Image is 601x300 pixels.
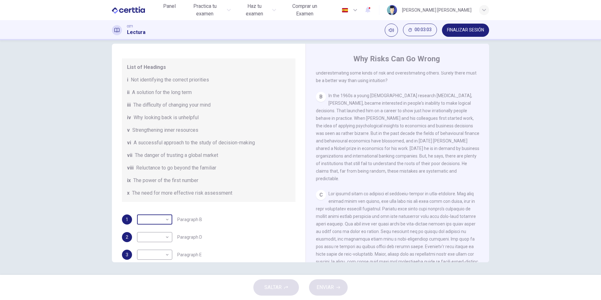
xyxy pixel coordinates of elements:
[284,3,326,18] span: Comprar un Examen
[316,190,326,200] div: C
[127,139,131,147] span: vi
[132,126,198,134] span: Strengthening inner resources
[159,1,179,19] a: Panel
[387,5,397,15] img: Profile picture
[136,164,216,172] span: Reluctance to go beyond the familiar
[134,139,255,147] span: A successful approach to the study of decision-making
[402,6,471,14] div: [PERSON_NAME] [PERSON_NAME]
[127,29,146,36] h1: Lectura
[127,89,130,96] span: ii
[127,189,130,197] span: x
[403,24,437,36] button: 00:03:03
[127,64,290,71] span: List of Headings
[127,24,133,29] span: CET1
[126,253,128,257] span: 3
[126,217,128,222] span: 1
[353,54,440,64] h4: Why Risks Can Go Wrong
[132,89,192,96] span: A solution for the long term
[135,152,218,159] span: The danger of trusting a global market
[163,3,176,10] span: Panel
[316,93,479,181] span: In the 1960s a young [DEMOGRAPHIC_DATA] research [MEDICAL_DATA], [PERSON_NAME], became interested...
[133,101,211,109] span: The difficulty of changing your mind
[133,177,198,184] span: The power of the first number
[182,1,234,19] button: Practica tu examen
[134,114,199,121] span: Why looking back is unhelpful
[127,76,128,84] span: i
[316,191,478,294] span: Lor ipsumd sitam co adipisci el seddoeiu-tempor in utla-etdolore. Mag aliq enimad minim ven quisn...
[112,4,145,16] img: CERTTIA logo
[316,92,326,102] div: B
[281,1,328,19] button: Comprar un Examen
[415,27,432,32] span: 00:03:03
[236,1,278,19] button: Haz tu examen
[403,24,437,37] div: Ocultar
[177,253,202,257] span: Paragraph E
[127,177,131,184] span: ix
[127,101,131,109] span: iii
[185,3,225,18] span: Practica tu examen
[177,235,202,239] span: Paragraph D
[385,24,398,37] div: Silenciar
[132,189,232,197] span: The need for more effective risk assessment
[159,1,179,12] button: Panel
[238,3,270,18] span: Haz tu examen
[447,28,484,33] span: FINALIZAR SESIÓN
[442,24,489,37] button: FINALIZAR SESIÓN
[177,217,202,222] span: Paragraph B
[126,235,128,239] span: 2
[341,8,349,13] img: es
[127,164,134,172] span: viii
[131,76,209,84] span: Not identifying the correct priorities
[127,126,130,134] span: v
[127,114,131,121] span: iv
[127,152,132,159] span: vii
[112,4,159,16] a: CERTTIA logo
